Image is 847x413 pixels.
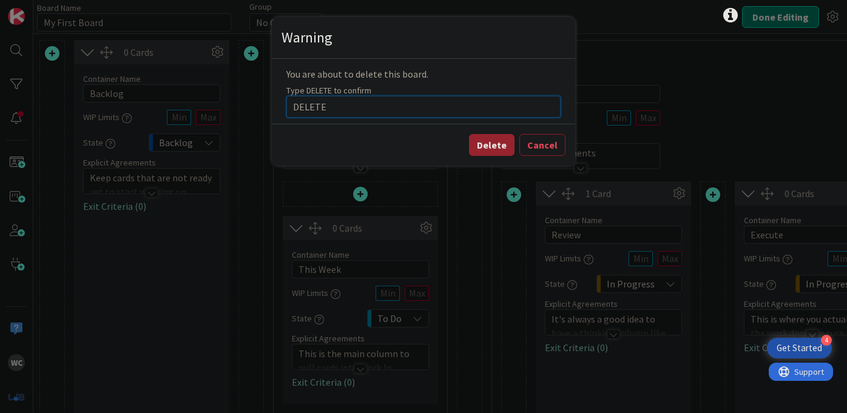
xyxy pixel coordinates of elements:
button: Delete [469,134,515,156]
div: 4 [821,335,832,346]
h6: You are about to delete this board. [286,69,561,80]
div: Get Started [777,342,822,354]
label: Type DELETE to confirm [286,85,371,96]
button: Cancel [519,134,565,156]
span: Support [25,2,55,16]
div: Open Get Started checklist, remaining modules: 4 [767,338,832,358]
div: Warning [282,27,332,49]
